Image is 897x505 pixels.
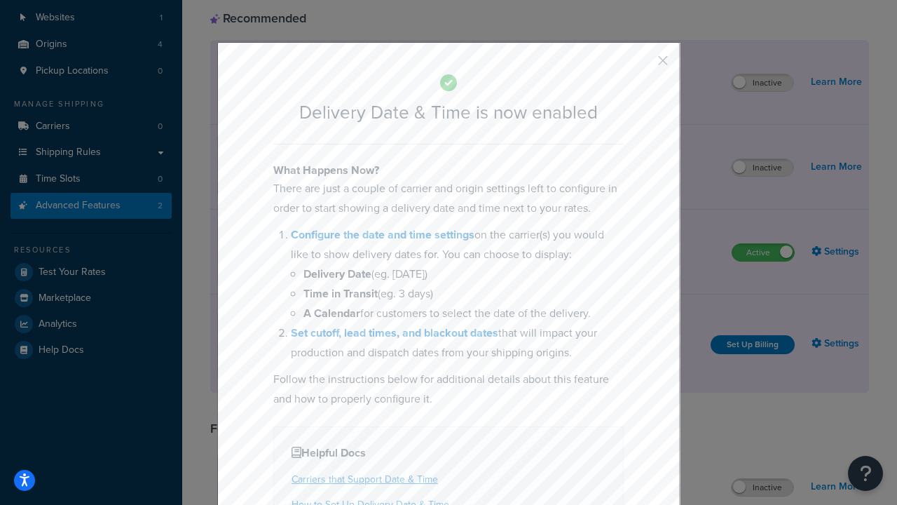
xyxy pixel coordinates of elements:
a: Carriers that Support Date & Time [292,472,438,487]
a: Configure the date and time settings [291,227,474,243]
h2: Delivery Date & Time is now enabled [273,102,624,123]
h4: What Happens Now? [273,162,624,179]
b: Delivery Date [303,266,371,282]
b: A Calendar [303,305,360,321]
li: for customers to select the date of the delivery. [303,304,624,323]
li: (eg. [DATE]) [303,264,624,284]
a: Set cutoff, lead times, and blackout dates [291,325,498,341]
p: There are just a couple of carrier and origin settings left to configure in order to start showin... [273,179,624,218]
b: Time in Transit [303,285,378,302]
li: (eg. 3 days) [303,284,624,304]
p: Follow the instructions below for additional details about this feature and how to properly confi... [273,370,624,409]
li: on the carrier(s) you would like to show delivery dates for. You can choose to display: [291,225,624,323]
li: that will impact your production and dispatch dates from your shipping origins. [291,323,624,363]
h4: Helpful Docs [292,445,605,462]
